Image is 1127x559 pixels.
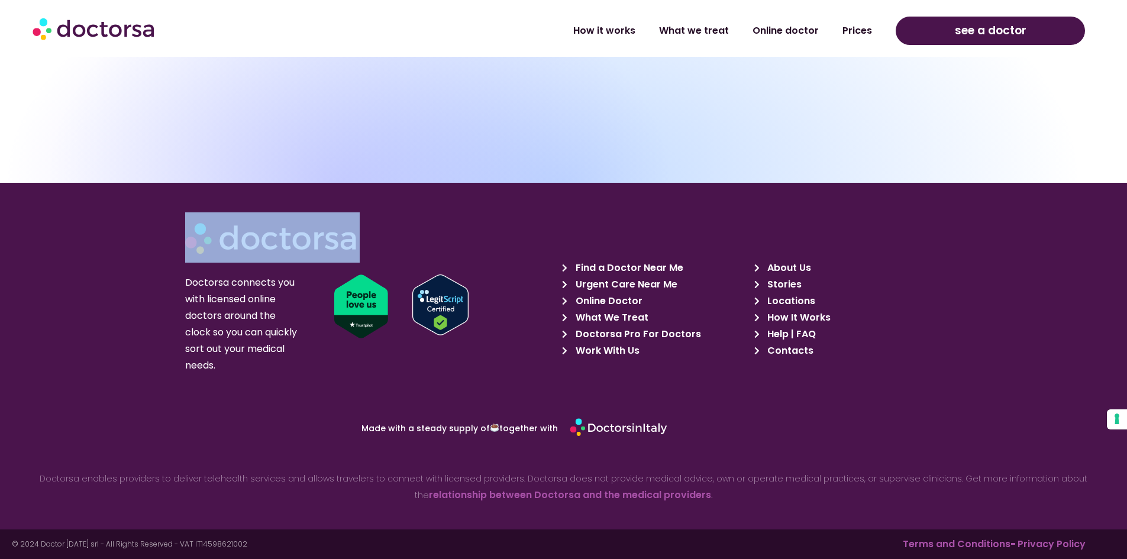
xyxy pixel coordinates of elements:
a: How It Works [754,309,939,326]
p: Doctorsa enables providers to deliver telehealth services and allows travelers to connect with li... [40,470,1088,503]
span: What We Treat [573,309,648,326]
a: What We Treat [562,309,747,326]
a: Help | FAQ [754,326,939,342]
a: Stories [754,276,939,293]
span: About Us [764,260,811,276]
span: How It Works [764,309,831,326]
img: Verify Approval for www.doctorsa.com [412,274,469,335]
span: Contacts [764,342,813,359]
button: Your consent preferences for tracking technologies [1107,409,1127,429]
span: Urgent Care Near Me [573,276,677,293]
a: relationship between Doctorsa and the medical providers [429,488,711,502]
span: Locations [764,293,815,309]
a: Online doctor [741,17,831,44]
a: Verify LegitScript Approval for www.doctorsa.com [412,274,570,335]
a: Contacts [754,342,939,359]
nav: Menu [291,17,884,44]
a: Urgent Care Near Me [562,276,747,293]
a: Prices [831,17,884,44]
a: About Us [754,260,939,276]
span: Online Doctor [573,293,642,309]
a: Doctorsa Pro For Doctors [562,326,747,342]
a: see a doctor [896,17,1085,45]
span: Work With Us [573,342,640,359]
a: Locations [754,293,939,309]
p: Made with a steady supply of together with [246,424,558,432]
p: © 2024 Doctor [DATE] srl - All Rights Reserved - VAT IT14598621002 [12,541,563,548]
a: Work With Us [562,342,747,359]
a: Terms and Conditions [903,537,1010,551]
p: Doctorsa connects you with licensed online doctors around the clock so you can quickly sort out y... [185,274,302,374]
span: Find a Doctor Near Me [573,260,683,276]
a: How it works [561,17,647,44]
a: Find a Doctor Near Me [562,260,747,276]
span: Help | FAQ [764,326,816,342]
img: ☕ [490,424,499,432]
a: What we treat [647,17,741,44]
span: Doctorsa Pro For Doctors [573,326,701,342]
span: Stories [764,276,802,293]
span: see a doctor [955,21,1026,40]
a: Online Doctor [562,293,747,309]
span: - [903,537,1016,551]
strong: . [711,489,713,501]
a: Privacy Policy [1018,537,1086,551]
